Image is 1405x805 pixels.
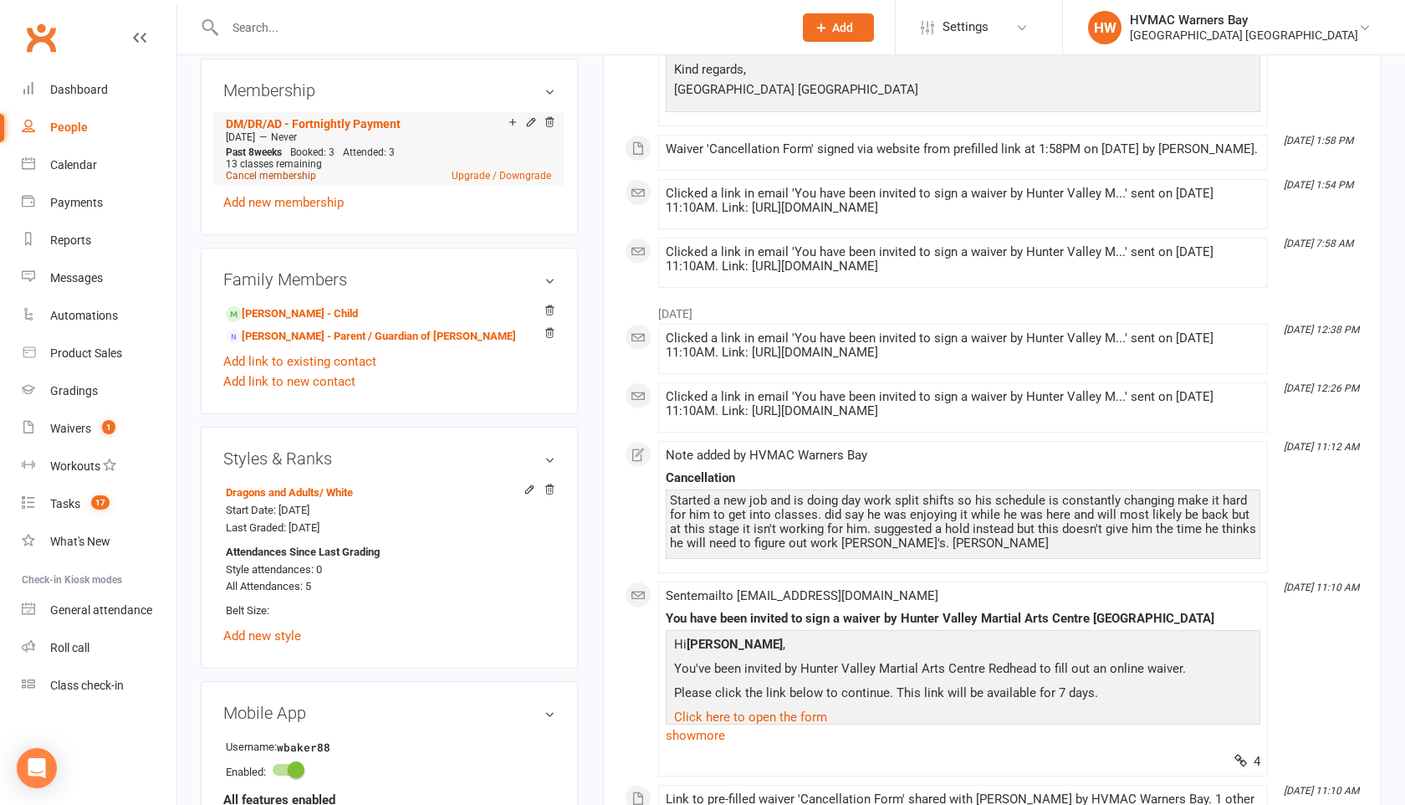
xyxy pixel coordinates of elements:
[20,17,62,59] a: Clubworx
[223,449,555,468] h3: Styles & Ranks
[1284,324,1359,336] i: [DATE] 12:38 PM
[223,628,301,643] a: Add new style
[803,13,874,42] button: Add
[22,184,176,222] a: Payments
[670,683,1256,707] p: Please click the link below to continue. This link will be available for 7 days.
[226,521,319,534] span: Last Graded: [DATE]
[1234,754,1260,769] span: 4
[223,195,344,210] a: Add new membership
[22,410,176,448] a: Waivers 1
[50,679,124,692] div: Class check-in
[226,131,255,143] span: [DATE]
[50,271,103,285] div: Messages
[1284,382,1359,394] i: [DATE] 12:26 PM
[226,146,254,158] span: Past 8
[226,328,516,346] a: [PERSON_NAME] - Parent / Guardian of [PERSON_NAME]
[50,158,97,172] div: Calendar
[1130,28,1358,43] div: [GEOGRAPHIC_DATA] [GEOGRAPHIC_DATA]
[22,259,176,297] a: Messages
[223,757,555,783] li: Enabled:
[343,146,395,158] span: Attended: 3
[22,222,176,259] a: Reports
[22,372,176,410] a: Gradings
[452,170,551,182] a: Upgrade / Downgrade
[666,142,1260,156] div: Waiver 'Cancellation Form' signed via website from prefilled link at 1:58PM on [DATE] by [PERSON_...
[1284,135,1353,146] i: [DATE] 1:58 PM
[674,710,827,725] a: Click here to open the form
[22,297,176,335] a: Automations
[50,422,91,435] div: Waivers
[271,131,297,143] span: Never
[22,146,176,184] a: Calendar
[91,495,110,510] span: 17
[226,563,322,576] span: Style attendances: 0
[22,592,176,629] a: General attendance kiosk mode
[666,245,1260,274] div: Clicked a link in email 'You have been invited to sign a waiver by Hunter Valley M...' sent on [D...
[226,158,322,170] span: 13 classes remaining
[50,83,108,96] div: Dashboard
[222,131,555,144] div: —
[226,504,309,516] span: Start Date: [DATE]
[670,59,1256,104] p: Kind regards, [GEOGRAPHIC_DATA] [GEOGRAPHIC_DATA]
[50,603,152,617] div: General attendance
[22,109,176,146] a: People
[943,8,989,46] span: Settings
[666,588,938,603] span: Sent email to [EMAIL_ADDRESS][DOMAIN_NAME]
[22,485,176,523] a: Tasks 17
[50,233,91,247] div: Reports
[1088,11,1121,44] div: HW
[670,494,1256,551] div: Started a new job and is doing day work split shifts so his schedule is constantly changing make ...
[319,486,353,499] span: / White
[102,420,115,434] span: 1
[226,170,316,182] a: Cancel membership
[17,748,57,788] div: Open Intercom Messenger
[832,21,853,34] span: Add
[290,146,335,158] span: Booked: 3
[22,71,176,109] a: Dashboard
[50,535,110,548] div: What's New
[226,117,401,131] a: DM/DR/AD - Fortnightly Payment
[223,735,555,758] li: Username:
[226,580,311,592] span: All Attendances: 5
[22,448,176,485] a: Workouts
[226,305,358,323] a: [PERSON_NAME] - Child
[50,384,98,397] div: Gradings
[1284,785,1359,797] i: [DATE] 11:10 AM
[1284,179,1353,191] i: [DATE] 1:54 PM
[277,739,373,756] strong: wbaker88
[22,335,176,372] a: Product Sales
[666,724,1260,747] a: show more
[22,523,176,561] a: What's New
[220,16,781,39] input: Search...
[226,486,353,499] a: Dragons and Adults
[666,331,1260,360] div: Clicked a link in email 'You have been invited to sign a waiver by Hunter Valley M...' sent on [D...
[1284,441,1359,453] i: [DATE] 11:12 AM
[223,372,355,392] a: Add link to new contact
[50,309,118,322] div: Automations
[666,471,1260,485] div: Cancellation
[50,459,100,473] div: Workouts
[50,497,80,510] div: Tasks
[687,637,783,652] strong: [PERSON_NAME]
[50,641,89,654] div: Roll call
[226,604,269,617] span: Belt Size:
[50,346,122,360] div: Product Sales
[223,81,555,100] h3: Membership
[1130,13,1358,28] div: HVMAC Warners Bay
[226,544,380,561] strong: Attendances Since Last Grading
[223,704,555,722] h3: Mobile App
[666,390,1260,418] div: Clicked a link in email 'You have been invited to sign a waiver by Hunter Valley M...' sent on [D...
[223,270,555,289] h3: Family Members
[1284,238,1353,249] i: [DATE] 7:58 AM
[50,196,103,209] div: Payments
[670,659,1256,683] p: You've been invited by Hunter Valley Martial Arts Centre Redhead to fill out an online waiver.
[666,612,1260,626] div: You have been invited to sign a waiver by Hunter Valley Martial Arts Centre [GEOGRAPHIC_DATA]
[50,120,88,134] div: People
[223,351,376,372] a: Add link to existing contact
[222,146,286,158] div: weeks
[22,629,176,667] a: Roll call
[666,449,1260,463] div: Note added by HVMAC Warners Bay
[666,187,1260,215] div: Clicked a link in email 'You have been invited to sign a waiver by Hunter Valley M...' sent on [D...
[625,296,1360,323] li: [DATE]
[22,667,176,705] a: Class kiosk mode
